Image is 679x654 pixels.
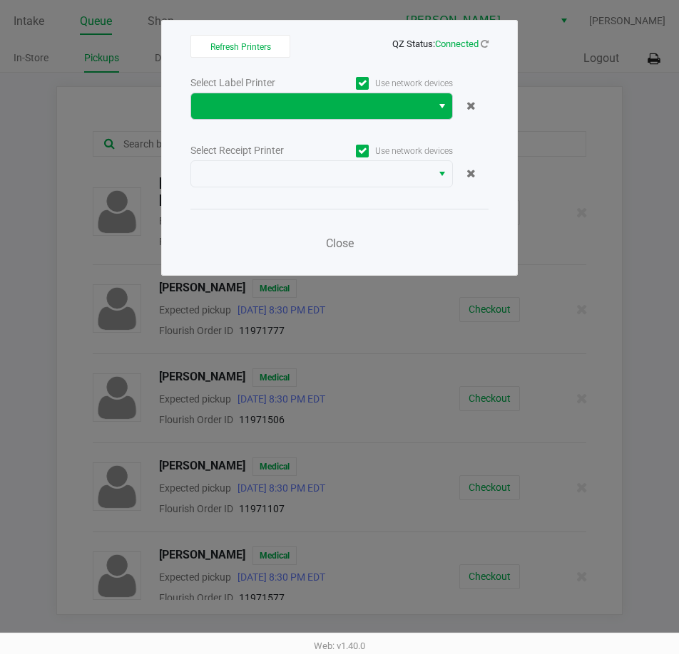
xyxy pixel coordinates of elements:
span: Close [326,237,354,250]
span: QZ Status: [392,38,489,49]
label: Use network devices [322,77,453,90]
button: Select [432,161,452,187]
button: Select [432,93,452,119]
span: Connected [435,38,479,49]
label: Use network devices [322,145,453,157]
span: Web: v1.40.0 [314,640,365,651]
button: Refresh Printers [190,35,290,58]
span: Refresh Printers [210,42,271,52]
button: Close [318,229,361,258]
div: Select Label Printer [190,76,322,90]
div: Select Receipt Printer [190,143,322,158]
